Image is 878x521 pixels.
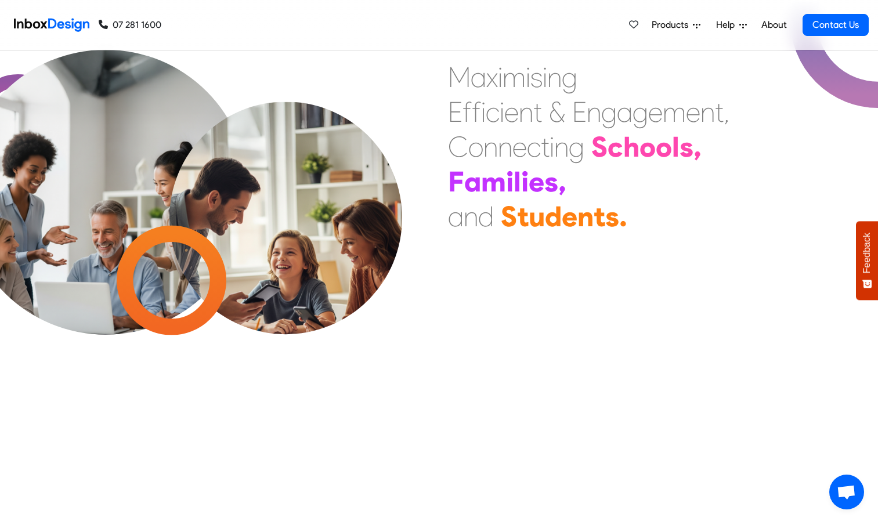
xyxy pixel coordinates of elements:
[99,18,161,32] a: 07 281 1600
[680,129,693,164] div: s
[500,95,504,129] div: i
[803,14,869,36] a: Contact Us
[448,60,729,234] div: Maximising Efficient & Engagement, Connecting Schools, Families, and Students.
[758,13,790,37] a: About
[569,129,584,164] div: g
[448,164,464,199] div: F
[648,95,663,129] div: e
[481,95,486,129] div: i
[140,102,431,392] img: parents_with_child.png
[530,60,543,95] div: s
[591,129,608,164] div: S
[700,95,715,129] div: n
[486,60,498,95] div: x
[617,95,633,129] div: a
[503,60,526,95] div: m
[716,18,739,32] span: Help
[601,95,617,129] div: g
[472,95,481,129] div: f
[471,60,486,95] div: a
[672,129,680,164] div: l
[464,164,481,199] div: a
[519,95,533,129] div: n
[498,129,512,164] div: n
[572,95,587,129] div: E
[448,60,471,95] div: M
[543,60,547,95] div: i
[605,199,619,234] div: s
[587,95,601,129] div: n
[529,164,544,199] div: e
[506,164,514,199] div: i
[512,129,527,164] div: e
[527,129,541,164] div: c
[463,95,472,129] div: f
[562,199,577,234] div: e
[663,95,686,129] div: m
[554,129,569,164] div: n
[633,95,648,129] div: g
[464,199,478,234] div: n
[448,129,468,164] div: C
[623,129,639,164] div: h
[448,95,463,129] div: E
[711,13,751,37] a: Help
[829,475,864,509] a: Open chat
[856,221,878,300] button: Feedback - Show survey
[558,164,566,199] div: ,
[504,95,519,129] div: e
[656,129,672,164] div: o
[529,199,545,234] div: u
[577,199,594,234] div: n
[541,129,550,164] div: t
[501,199,517,234] div: S
[652,18,693,32] span: Products
[693,129,702,164] div: ,
[486,95,500,129] div: c
[545,199,562,234] div: d
[521,164,529,199] div: i
[608,129,623,164] div: c
[448,199,464,234] div: a
[686,95,700,129] div: e
[619,199,627,234] div: .
[562,60,577,95] div: g
[498,60,503,95] div: i
[550,129,554,164] div: i
[647,13,705,37] a: Products
[724,95,729,129] div: ,
[478,199,494,234] div: d
[526,60,530,95] div: i
[468,129,483,164] div: o
[514,164,521,199] div: l
[533,95,542,129] div: t
[639,129,656,164] div: o
[547,60,562,95] div: n
[481,164,506,199] div: m
[544,164,558,199] div: s
[517,199,529,234] div: t
[594,199,605,234] div: t
[483,129,498,164] div: n
[862,233,872,273] span: Feedback
[549,95,565,129] div: &
[715,95,724,129] div: t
